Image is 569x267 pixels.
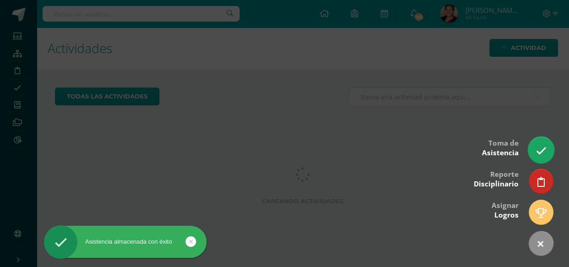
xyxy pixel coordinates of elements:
div: Asignar [492,195,519,224]
span: Logros [494,210,519,220]
span: Asistencia [482,148,519,158]
span: Disciplinario [474,179,519,189]
div: Toma de [482,132,519,162]
div: Reporte [474,163,519,193]
div: Asistencia almacenada con éxito [44,238,207,246]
